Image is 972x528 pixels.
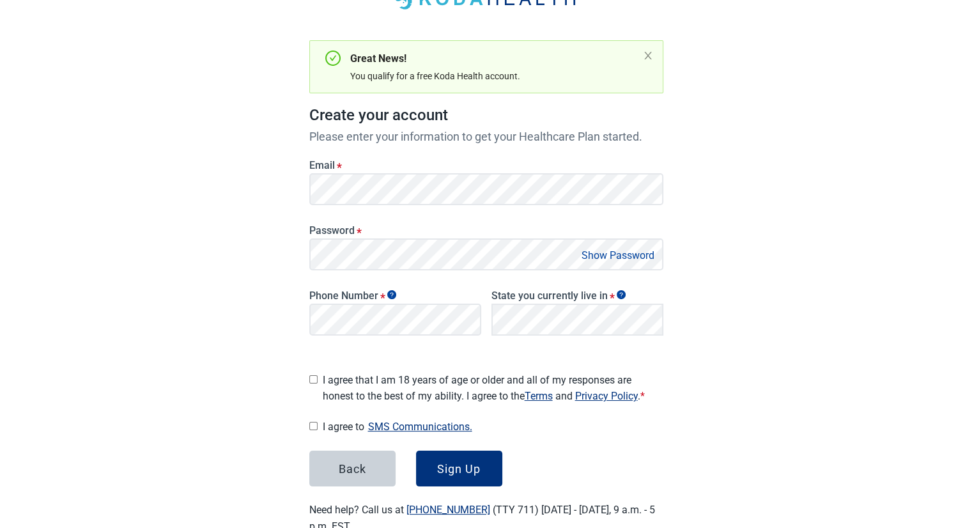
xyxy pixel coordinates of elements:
[617,290,626,299] span: Show tooltip
[491,290,663,302] label: State you currently live in
[350,52,406,65] strong: Great News!
[364,418,476,435] button: Show SMS communications details
[416,451,502,486] button: Sign Up
[309,451,396,486] button: Back
[643,50,653,61] button: close
[309,224,663,237] label: Password
[323,372,663,404] span: I agree that I am 18 years of age or older and all of my responses are honest to the best of my a...
[323,418,663,435] span: I agree to
[406,504,490,516] a: [PHONE_NUMBER]
[309,128,663,145] p: Please enter your information to get your Healthcare Plan started.
[350,69,638,83] div: You qualify for a free Koda Health account.
[309,104,663,128] h1: Create your account
[339,462,366,475] div: Back
[525,390,553,402] a: Read our Terms of Service
[325,50,341,66] span: check-circle
[309,159,663,171] label: Email
[575,390,638,402] a: Read our Privacy Policy
[387,290,396,299] span: Show tooltip
[578,247,658,264] button: Show Password
[437,462,481,475] div: Sign Up
[309,290,481,302] label: Phone Number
